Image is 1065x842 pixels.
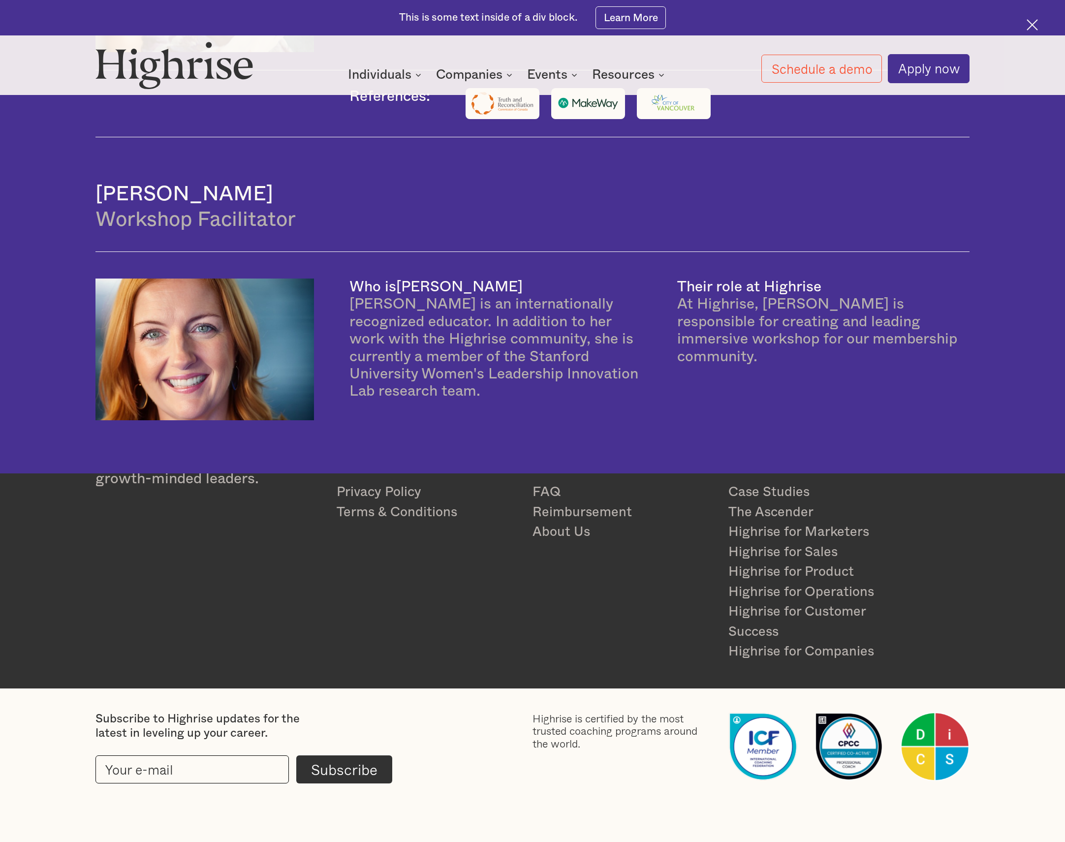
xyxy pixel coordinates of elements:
[728,542,908,562] a: Highrise for Sales
[337,482,516,502] a: Privacy Policy
[728,562,908,582] a: Highrise for Product
[337,502,516,523] a: Terms & Conditions
[348,69,411,81] div: Individuals
[888,54,970,83] a: Apply now
[728,482,908,502] a: Case Studies
[728,602,908,642] a: Highrise for Customer Success
[592,69,667,81] div: Resources
[399,11,578,25] div: This is some text inside of a div block.
[348,69,424,81] div: Individuals
[532,522,712,542] a: About Us
[728,502,908,523] a: The Ascender
[349,280,396,294] div: Who is
[95,206,970,234] div: Workshop Facilitator
[532,482,712,502] a: FAQ
[677,280,821,294] div: Their role at Highrise
[95,41,253,89] img: Highrise logo
[436,69,502,81] div: Companies
[728,582,908,602] a: Highrise for Operations
[349,296,642,400] div: [PERSON_NAME] is an internationally recognized educator. In addition to her work with the Highris...
[728,522,908,542] a: Highrise for Marketers
[532,712,712,749] div: Highrise is certified by the most trusted coaching programs around the world.
[1027,19,1038,31] img: Cross icon
[595,6,666,29] a: Learn More
[761,55,882,83] a: Schedule a demo
[436,69,515,81] div: Companies
[592,69,655,81] div: Resources
[95,755,289,784] input: Your e-mail
[349,88,430,119] div: References:
[296,755,392,784] input: Subscribe
[95,712,332,741] div: Subscribe to Highrise updates for the latest in leveling up your career.
[728,642,908,662] a: Highrise for Companies
[527,69,580,81] div: Events
[95,182,970,206] h4: [PERSON_NAME]
[677,296,970,366] div: At Highrise, [PERSON_NAME] is responsible for creating and leading immersive workshop for our mem...
[95,755,392,784] form: current-footer-subscribe-form
[532,502,712,523] a: Reimbursement
[527,69,567,81] div: Events
[396,280,523,294] div: [PERSON_NAME]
